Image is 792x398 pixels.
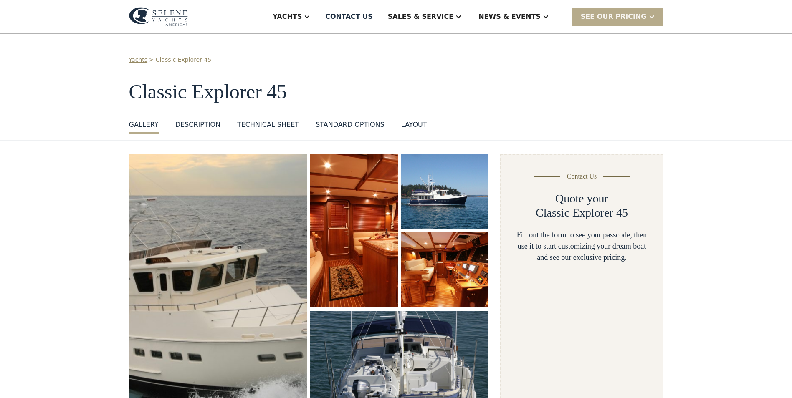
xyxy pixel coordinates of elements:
div: Yachts [273,12,302,22]
h2: Classic Explorer 45 [536,206,628,220]
img: 45 foot motor yacht [401,232,489,307]
div: SEE Our Pricing [581,12,647,22]
div: standard options [316,120,385,130]
a: Technical sheet [237,120,299,134]
div: SEE Our Pricing [572,8,663,25]
div: News & EVENTS [478,12,541,22]
a: GALLERY [129,120,159,134]
a: open lightbox [310,154,397,307]
a: Classic Explorer 45 [156,55,211,64]
img: 45 foot motor yacht [310,154,397,307]
div: Sales & Service [388,12,453,22]
div: GALLERY [129,120,159,130]
a: open lightbox [401,154,489,229]
a: Yachts [129,55,148,64]
h2: Quote your [555,191,608,206]
a: standard options [316,120,385,134]
div: Contact Us [567,171,597,181]
div: layout [401,120,427,130]
div: Fill out the form to see your passcode, then use it to start customizing your dream boat and see ... [514,229,649,263]
div: Technical sheet [237,120,299,130]
a: DESCRIPTION [175,120,220,134]
a: open lightbox [401,232,489,307]
img: logo [129,7,188,26]
div: DESCRIPTION [175,120,220,130]
img: 45 foot motor yacht [401,154,489,229]
div: > [149,55,154,64]
h1: Classic Explorer 45 [129,81,663,103]
a: layout [401,120,427,134]
div: Contact US [325,12,373,22]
